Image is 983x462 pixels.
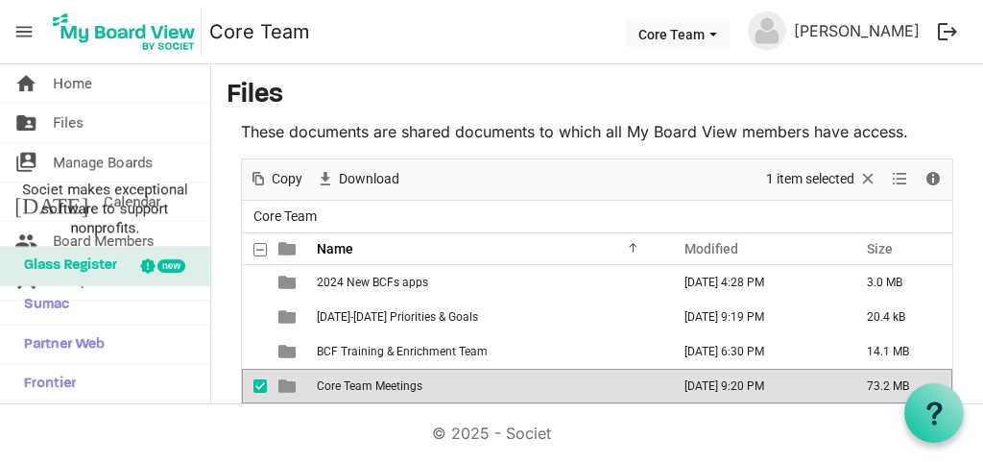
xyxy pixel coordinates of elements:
[317,241,353,256] span: Name
[242,300,267,334] td: checkbox
[227,80,968,112] h3: Files
[311,369,664,403] td: Core Team Meetings is template cell column header Name
[53,143,153,182] span: Manage Boards
[867,241,893,256] span: Size
[684,241,738,256] span: Modified
[786,12,927,50] a: [PERSON_NAME]
[14,326,105,364] span: Partner Web
[917,159,949,200] div: Details
[664,369,847,403] td: September 25, 2025 9:20 PM column header Modified
[14,143,37,182] span: switch_account
[317,310,478,324] span: [DATE]-[DATE] Priorities & Goals
[432,424,551,443] a: © 2025 - Societ
[847,334,952,369] td: 14.1 MB is template cell column header Size
[317,276,428,289] span: 2024 New BCFs apps
[242,265,267,300] td: checkbox
[267,265,311,300] td: is template cell column header type
[317,379,422,393] span: Core Team Meetings
[47,8,202,56] img: My Board View Logo
[250,205,321,229] span: Core Team
[14,104,37,142] span: folder_shared
[270,167,304,191] span: Copy
[759,159,884,200] div: Clear selection
[311,334,664,369] td: BCF Training & Enrichment Team is template cell column header Name
[53,104,84,142] span: Files
[14,365,76,403] span: Frontier
[664,265,847,300] td: December 06, 2024 4:28 PM column header Modified
[267,300,311,334] td: is template cell column header type
[337,167,401,191] span: Download
[267,334,311,369] td: is template cell column header type
[764,167,856,191] span: 1 item selected
[748,12,786,50] img: no-profile-picture.svg
[209,12,310,51] a: Core Team
[847,369,952,403] td: 73.2 MB is template cell column header Size
[763,167,881,191] button: Selection
[626,20,730,47] button: Core Team dropdownbutton
[9,180,202,237] span: Societ makes exceptional software to support nonprofits.
[246,167,306,191] button: Copy
[242,369,267,403] td: checkbox
[157,259,185,273] div: new
[242,334,267,369] td: checkbox
[14,64,37,103] span: home
[6,13,42,50] span: menu
[14,286,69,325] span: Sumac
[847,300,952,334] td: 20.4 kB is template cell column header Size
[242,159,309,200] div: Copy
[313,167,403,191] button: Download
[14,247,117,285] span: Glass Register
[317,345,488,358] span: BCF Training & Enrichment Team
[241,120,953,143] p: These documents are shared documents to which all My Board View members have access.
[309,159,406,200] div: Download
[311,265,664,300] td: 2024 New BCFs apps is template cell column header Name
[53,64,92,103] span: Home
[664,334,847,369] td: June 16, 2025 6:30 PM column header Modified
[664,300,847,334] td: September 25, 2025 9:19 PM column header Modified
[927,12,968,52] button: logout
[47,8,209,56] a: My Board View Logo
[267,369,311,403] td: is template cell column header type
[847,265,952,300] td: 3.0 MB is template cell column header Size
[311,300,664,334] td: BC 2025-2028 Priorities & Goals is template cell column header Name
[888,167,911,191] button: View dropdownbutton
[921,167,947,191] button: Details
[884,159,917,200] div: View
